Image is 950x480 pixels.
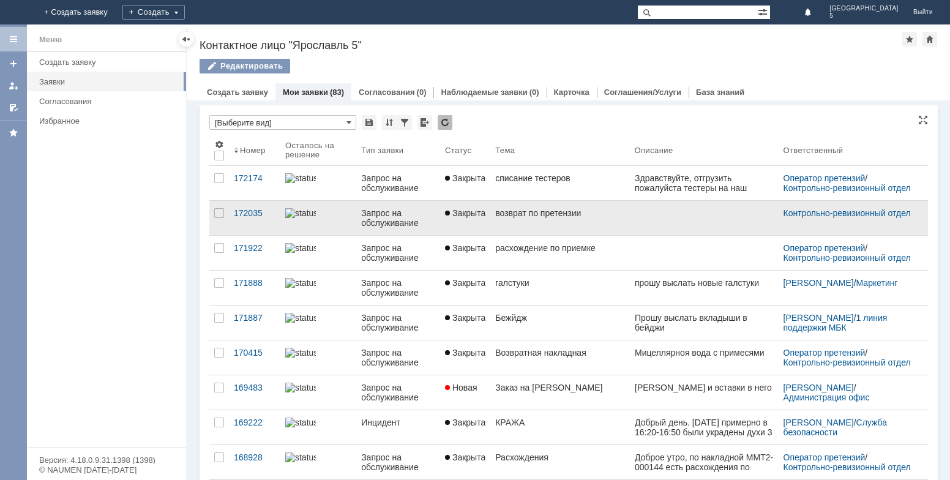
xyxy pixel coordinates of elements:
[490,271,629,305] a: галстуки
[361,313,435,332] div: Запрос на обслуживание
[417,88,427,97] div: (0)
[495,348,624,358] div: Возвратная накладная
[784,313,913,332] div: /
[330,88,344,97] div: (83)
[490,236,629,270] a: расхождение по приемке
[784,253,911,263] a: Контрольно-ревизионный отдел
[784,383,913,402] div: /
[356,271,440,305] a: Запрос на обслуживание
[356,236,440,270] a: Запрос на обслуживание
[784,392,870,402] a: Администрация офис
[39,116,165,126] div: Избранное
[229,375,280,410] a: 169483
[234,348,275,358] div: 170415
[361,208,435,228] div: Запрос на обслуживание
[362,115,376,130] div: Сохранить вид
[39,97,179,106] div: Согласования
[361,173,435,193] div: Запрос на обслуживание
[280,375,356,410] a: statusbar-0 (1).png
[229,306,280,340] a: 171887
[280,445,356,479] a: statusbar-100 (1).png
[784,278,854,288] a: [PERSON_NAME]
[490,166,629,200] a: списание тестеров
[285,383,316,392] img: statusbar-0 (1).png
[280,135,356,166] th: Осталось на решение
[4,76,23,96] a: Мои заявки
[34,92,184,111] a: Согласования
[285,278,316,288] img: statusbar-100 (1).png
[39,456,174,464] div: Версия: 4.18.0.9.31.1398 (1398)
[490,306,629,340] a: Бежйдж
[280,306,356,340] a: statusbar-100 (1).png
[918,115,928,125] div: На всю страницу
[784,243,866,253] a: Оператор претензий
[495,418,624,427] div: КРАЖА
[440,340,490,375] a: Закрыта
[417,115,432,130] div: Экспорт списка
[495,278,624,288] div: галстуки
[207,88,268,97] a: Создать заявку
[490,340,629,375] a: Возвратная накладная
[490,410,629,444] a: КРАЖА
[490,201,629,235] a: возврат по претензии
[179,32,193,47] div: Скрыть меню
[356,445,440,479] a: Запрос на обслуживание
[359,88,415,97] a: Согласования
[34,72,184,91] a: Заявки
[285,173,316,183] img: statusbar-100 (1).png
[490,445,629,479] a: Расхождения
[440,135,490,166] th: Статус
[784,383,854,392] a: [PERSON_NAME]
[240,146,266,155] div: Номер
[229,445,280,479] a: 168928
[4,54,23,73] a: Создать заявку
[495,173,624,183] div: списание тестеров
[356,135,440,166] th: Тип заявки
[440,166,490,200] a: Закрыта
[356,201,440,235] a: Запрос на обслуживание
[361,383,435,402] div: Запрос на обслуживание
[784,348,913,367] div: /
[280,271,356,305] a: statusbar-100 (1).png
[696,88,744,97] a: База знаний
[229,410,280,444] a: 169222
[779,135,918,166] th: Ответственный
[438,115,452,130] div: Обновлять список
[361,418,435,427] div: Инцидент
[285,313,316,323] img: statusbar-100 (1).png
[234,418,275,427] div: 169222
[285,141,342,159] div: Осталось на решение
[280,340,356,375] a: statusbar-100 (1).png
[229,201,280,235] a: 172035
[234,383,275,392] div: 169483
[440,445,490,479] a: Закрыта
[440,236,490,270] a: Закрыта
[440,201,490,235] a: Закрыта
[234,452,275,462] div: 168928
[440,306,490,340] a: Закрыта
[829,12,899,20] span: 5
[495,243,624,253] div: расхождение по приемке
[214,140,224,149] span: Настройки
[356,306,440,340] a: Запрос на обслуживание
[784,313,854,323] a: [PERSON_NAME]
[440,410,490,444] a: Закрыта
[784,452,913,472] div: /
[229,271,280,305] a: 171888
[440,271,490,305] a: Закрыта
[784,358,911,367] a: Контрольно-ревизионный отдел
[784,418,913,437] div: /
[829,5,899,12] span: [GEOGRAPHIC_DATA]
[495,146,515,155] div: Тема
[784,183,911,193] a: Контрольно-ревизионный отдел
[280,410,356,444] a: statusbar-100 (1).png
[856,278,898,288] a: Маркетинг
[356,340,440,375] a: Запрос на обслуживание
[229,340,280,375] a: 170415
[234,173,275,183] div: 172174
[784,313,890,332] a: 1 линия поддержки МБК
[361,146,403,155] div: Тип заявки
[234,278,275,288] div: 171888
[283,88,328,97] a: Мои заявки
[361,348,435,367] div: Запрос на обслуживание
